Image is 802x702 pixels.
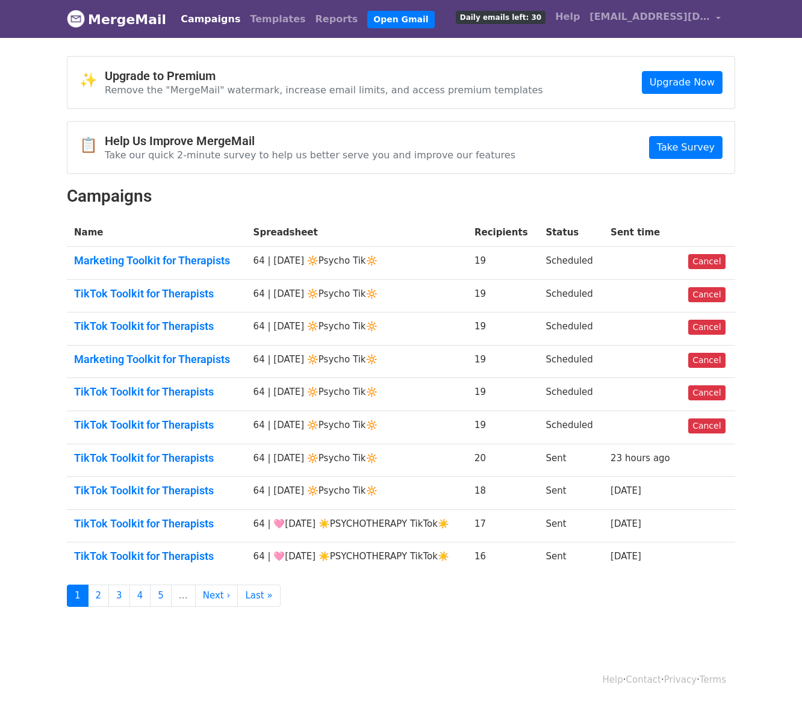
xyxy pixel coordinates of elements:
p: Remove the "MergeMail" watermark, increase email limits, and access premium templates [105,84,543,96]
td: Scheduled [538,279,603,312]
a: Help [550,5,585,29]
a: Help [603,674,623,685]
td: 64 | [DATE] 🔆Psycho Tik🔆 [246,279,467,312]
td: Scheduled [538,247,603,280]
td: 64 | 🩷[DATE] ☀️PSYCHOTHERAPY TikTok☀️ [246,509,467,542]
a: TikTok Toolkit for Therapists [74,550,239,563]
th: Name [67,219,246,247]
td: 64 | [DATE] 🔆Psycho Tik🔆 [246,411,467,444]
h2: Campaigns [67,186,735,207]
td: 64 | [DATE] 🔆Psycho Tik🔆 [246,345,467,378]
a: Take Survey [649,136,723,159]
a: Reports [311,7,363,31]
a: TikTok Toolkit for Therapists [74,484,239,497]
a: Cancel [688,385,725,400]
td: 19 [467,345,538,378]
td: 18 [467,477,538,510]
a: Cancel [688,320,725,335]
a: Marketing Toolkit for Therapists [74,254,239,267]
a: Daily emails left: 30 [451,5,550,29]
td: 19 [467,411,538,444]
a: Campaigns [176,7,245,31]
h4: Help Us Improve MergeMail [105,134,515,148]
a: 2 [88,585,110,607]
td: 64 | [DATE] 🔆Psycho Tik🔆 [246,477,467,510]
a: [DATE] [611,518,641,529]
a: 5 [150,585,172,607]
td: 64 | 🩷[DATE] ☀️PSYCHOTHERAPY TikTok☀️ [246,542,467,575]
td: 20 [467,444,538,477]
td: Scheduled [538,345,603,378]
a: TikTok Toolkit for Therapists [74,517,239,530]
th: Recipients [467,219,538,247]
iframe: Chat Widget [742,644,802,702]
td: Sent [538,444,603,477]
a: Templates [245,7,310,31]
td: 19 [467,312,538,346]
a: Upgrade Now [642,71,723,94]
a: [EMAIL_ADDRESS][DOMAIN_NAME] [585,5,726,33]
a: [DATE] [611,485,641,496]
td: 19 [467,378,538,411]
td: 64 | [DATE] 🔆Psycho Tik🔆 [246,444,467,477]
th: Sent time [603,219,681,247]
a: TikTok Toolkit for Therapists [74,452,239,465]
td: 19 [467,279,538,312]
a: TikTok Toolkit for Therapists [74,287,239,300]
td: 64 | [DATE] 🔆Psycho Tik🔆 [246,312,467,346]
a: Last » [237,585,280,607]
h4: Upgrade to Premium [105,69,543,83]
span: [EMAIL_ADDRESS][DOMAIN_NAME] [589,10,710,24]
td: Sent [538,509,603,542]
img: MergeMail logo [67,10,85,28]
td: Sent [538,542,603,575]
td: Scheduled [538,378,603,411]
a: Cancel [688,418,725,433]
a: Contact [626,674,661,685]
td: 64 | [DATE] 🔆Psycho Tik🔆 [246,378,467,411]
a: Terms [700,674,726,685]
a: Cancel [688,287,725,302]
a: Next › [195,585,238,607]
td: Scheduled [538,312,603,346]
th: Status [538,219,603,247]
a: Cancel [688,254,725,269]
a: [DATE] [611,551,641,562]
a: 4 [129,585,151,607]
td: Scheduled [538,411,603,444]
a: TikTok Toolkit for Therapists [74,385,239,399]
a: MergeMail [67,7,166,32]
a: TikTok Toolkit for Therapists [74,418,239,432]
td: Sent [538,477,603,510]
th: Spreadsheet [246,219,467,247]
a: 3 [108,585,130,607]
a: Open Gmail [367,11,434,28]
td: 19 [467,247,538,280]
td: 64 | [DATE] 🔆Psycho Tik🔆 [246,247,467,280]
a: Cancel [688,353,725,368]
p: Take our quick 2-minute survey to help us better serve you and improve our features [105,149,515,161]
a: Marketing Toolkit for Therapists [74,353,239,366]
a: 23 hours ago [611,453,670,464]
td: 16 [467,542,538,575]
a: 1 [67,585,89,607]
span: Daily emails left: 30 [456,11,546,24]
a: TikTok Toolkit for Therapists [74,320,239,333]
a: Privacy [664,674,697,685]
span: 📋 [79,137,105,154]
span: ✨ [79,72,105,89]
td: 17 [467,509,538,542]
